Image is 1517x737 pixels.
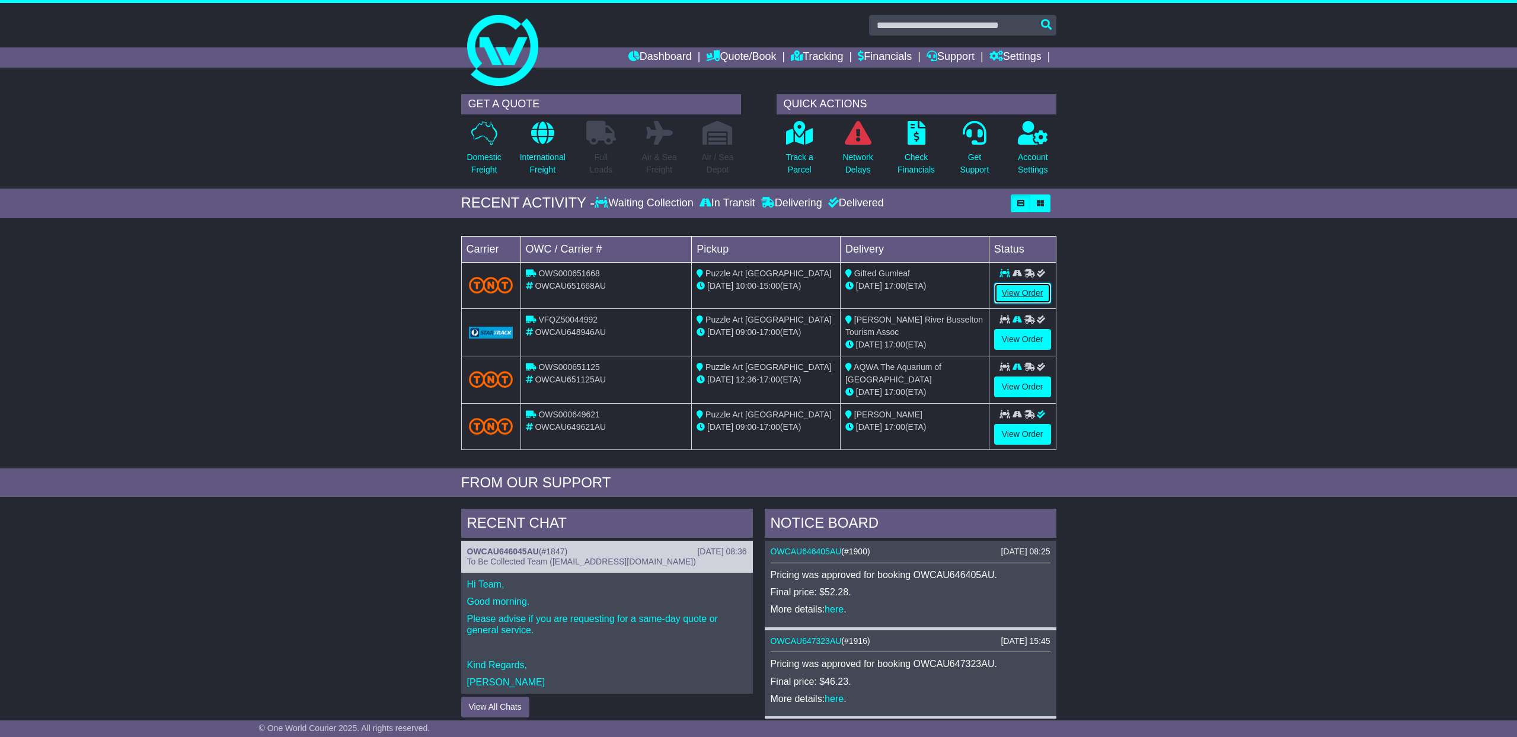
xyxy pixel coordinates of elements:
p: More details: . [771,604,1050,615]
p: Pricing was approved for booking OWCAU647323AU. [771,658,1050,669]
span: 10:00 [736,281,756,291]
div: [DATE] 08:25 [1001,547,1050,557]
span: Puzzle Art [GEOGRAPHIC_DATA] [705,362,832,372]
div: GET A QUOTE [461,94,741,114]
div: - (ETA) [697,280,835,292]
span: 17:00 [884,340,905,349]
img: TNT_Domestic.png [469,277,513,293]
p: Domestic Freight [467,151,501,176]
div: [DATE] 15:45 [1001,636,1050,646]
a: OWCAU646045AU [467,547,539,556]
a: AccountSettings [1017,120,1049,183]
a: OWCAU647323AU [771,636,842,646]
a: here [825,604,844,614]
span: Gifted Gumleaf [854,269,910,278]
td: Carrier [461,236,520,262]
div: Delivering [758,197,825,210]
div: (ETA) [845,421,984,433]
div: (ETA) [845,280,984,292]
span: 12:36 [736,375,756,384]
span: #1900 [844,547,867,556]
div: NOTICE BOARD [765,509,1056,541]
div: Delivered [825,197,884,210]
span: [DATE] [707,375,733,384]
span: Puzzle Art [GEOGRAPHIC_DATA] [705,269,832,278]
span: 09:00 [736,327,756,337]
a: NetworkDelays [842,120,873,183]
a: View Order [994,283,1051,304]
span: 17:00 [884,387,905,397]
div: - (ETA) [697,374,835,386]
p: Account Settings [1018,151,1048,176]
img: TNT_Domestic.png [469,371,513,387]
a: Tracking [791,47,843,68]
span: OWCAU649621AU [535,422,606,432]
button: View All Chats [461,697,529,717]
span: OWCAU648946AU [535,327,606,337]
div: - (ETA) [697,421,835,433]
img: TNT_Domestic.png [469,418,513,434]
span: 09:00 [736,422,756,432]
p: Air & Sea Freight [642,151,677,176]
div: In Transit [697,197,758,210]
span: 17:00 [884,281,905,291]
span: To Be Collected Team ([EMAIL_ADDRESS][DOMAIN_NAME]) [467,557,696,566]
span: Puzzle Art [GEOGRAPHIC_DATA] [705,315,832,324]
span: OWS000651668 [538,269,600,278]
p: International Freight [520,151,566,176]
div: ( ) [771,636,1050,646]
p: Good morning. [467,596,747,607]
p: Please advise if you are requesting for a same-day quote or general service. [467,613,747,636]
span: © One World Courier 2025. All rights reserved. [259,723,430,733]
a: View Order [994,377,1051,397]
p: Track a Parcel [786,151,813,176]
span: OWS000651125 [538,362,600,372]
p: Kind Regards, [467,659,747,671]
span: OWCAU651125AU [535,375,606,384]
span: [DATE] [707,327,733,337]
img: GetCarrierServiceLogo [469,327,513,339]
a: here [825,694,844,704]
p: Check Financials [898,151,935,176]
a: InternationalFreight [519,120,566,183]
span: Puzzle Art [GEOGRAPHIC_DATA] [705,410,832,419]
span: 15:00 [759,281,780,291]
span: [PERSON_NAME] River Busselton Tourism Assoc [845,315,983,337]
span: 17:00 [884,422,905,432]
span: #1847 [542,547,565,556]
p: Final price: $52.28. [771,586,1050,598]
a: OWCAU646405AU [771,547,842,556]
p: Pricing was approved for booking OWCAU646405AU. [771,569,1050,580]
div: (ETA) [845,339,984,351]
a: Settings [989,47,1042,68]
p: More details: . [771,693,1050,704]
a: Financials [858,47,912,68]
div: ( ) [771,547,1050,557]
p: Network Delays [842,151,873,176]
a: CheckFinancials [897,120,935,183]
span: 17:00 [759,422,780,432]
a: GetSupport [959,120,989,183]
div: QUICK ACTIONS [777,94,1056,114]
a: Dashboard [628,47,692,68]
span: 17:00 [759,375,780,384]
span: 17:00 [759,327,780,337]
span: [DATE] [856,387,882,397]
span: [DATE] [707,281,733,291]
span: [DATE] [707,422,733,432]
a: View Order [994,424,1051,445]
td: Status [989,236,1056,262]
a: Track aParcel [785,120,814,183]
span: [DATE] [856,422,882,432]
div: RECENT ACTIVITY - [461,194,595,212]
span: #1916 [844,636,867,646]
a: View Order [994,329,1051,350]
p: Get Support [960,151,989,176]
div: [DATE] 08:36 [697,547,746,557]
p: [PERSON_NAME] [467,677,747,688]
div: ( ) [467,547,747,557]
span: [DATE] [856,281,882,291]
span: OWCAU651668AU [535,281,606,291]
div: (ETA) [845,386,984,398]
td: Pickup [692,236,841,262]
